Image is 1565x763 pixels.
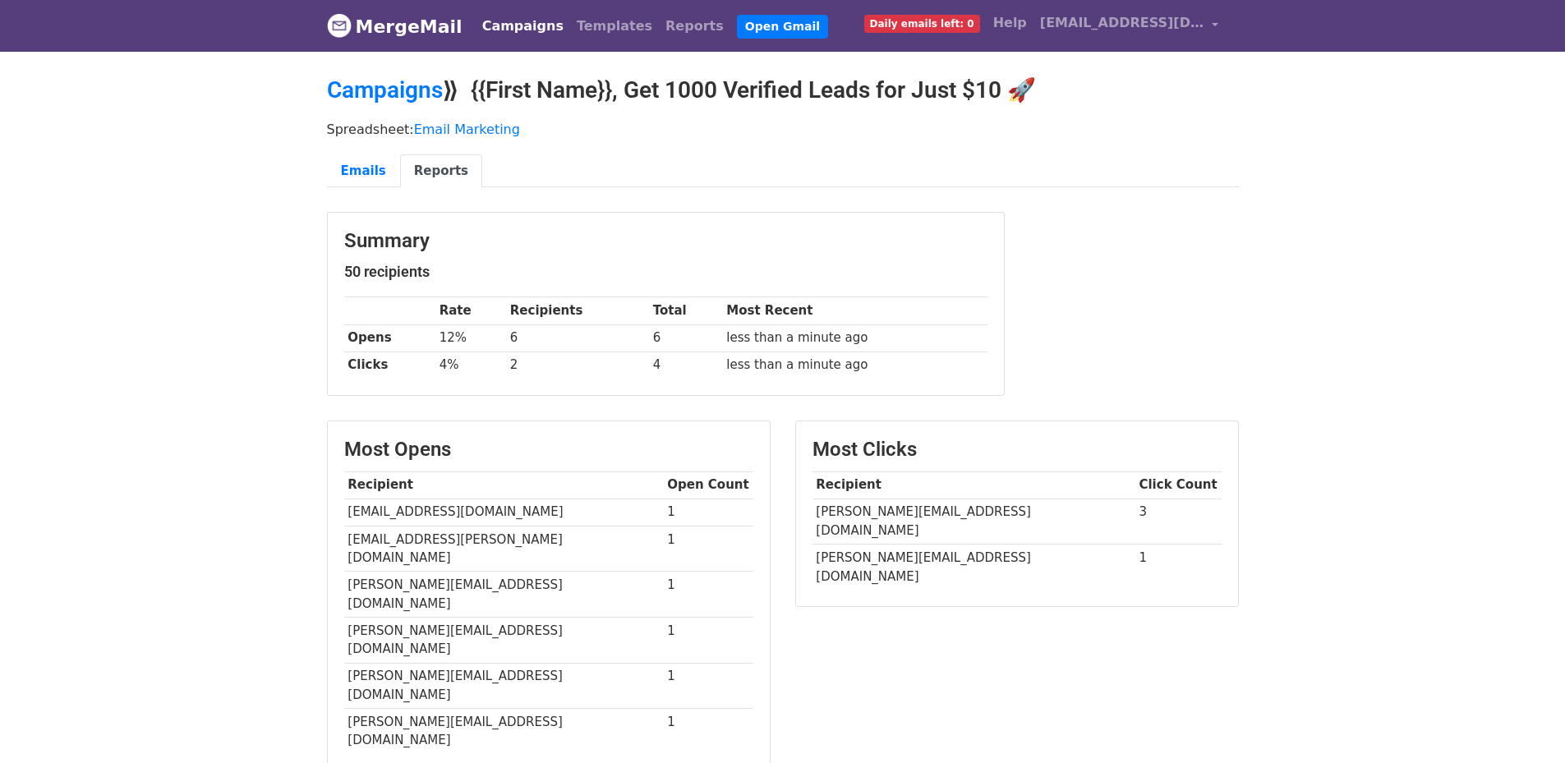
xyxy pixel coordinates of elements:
[722,324,987,352] td: less than a minute ago
[664,526,753,572] td: 1
[649,324,723,352] td: 6
[812,499,1135,545] td: [PERSON_NAME][EMAIL_ADDRESS][DOMAIN_NAME]
[722,297,987,324] th: Most Recent
[722,352,987,379] td: less than a minute ago
[649,297,723,324] th: Total
[737,15,828,39] a: Open Gmail
[1033,7,1226,45] a: [EMAIL_ADDRESS][DOMAIN_NAME]
[344,324,435,352] th: Opens
[344,499,664,526] td: [EMAIL_ADDRESS][DOMAIN_NAME]
[344,438,753,462] h3: Most Opens
[649,352,723,379] td: 4
[506,297,649,324] th: Recipients
[344,663,664,709] td: [PERSON_NAME][EMAIL_ADDRESS][DOMAIN_NAME]
[344,229,987,253] h3: Summary
[1135,471,1222,499] th: Click Count
[344,709,664,754] td: [PERSON_NAME][EMAIL_ADDRESS][DOMAIN_NAME]
[812,471,1135,499] th: Recipient
[506,352,649,379] td: 2
[435,324,506,352] td: 12%
[1135,499,1222,545] td: 3
[1135,545,1222,590] td: 1
[327,76,443,103] a: Campaigns
[858,7,987,39] a: Daily emails left: 0
[435,352,506,379] td: 4%
[664,709,753,754] td: 1
[864,15,980,33] span: Daily emails left: 0
[812,545,1135,590] td: [PERSON_NAME][EMAIL_ADDRESS][DOMAIN_NAME]
[664,499,753,526] td: 1
[344,572,664,618] td: [PERSON_NAME][EMAIL_ADDRESS][DOMAIN_NAME]
[506,324,649,352] td: 6
[570,10,659,43] a: Templates
[664,617,753,663] td: 1
[987,7,1033,39] a: Help
[327,121,1239,138] p: Spreadsheet:
[664,572,753,618] td: 1
[327,154,400,188] a: Emails
[344,471,664,499] th: Recipient
[435,297,506,324] th: Rate
[664,471,753,499] th: Open Count
[400,154,482,188] a: Reports
[664,663,753,709] td: 1
[414,122,520,137] a: Email Marketing
[344,263,987,281] h5: 50 recipients
[344,352,435,379] th: Clicks
[327,9,463,44] a: MergeMail
[1040,13,1204,33] span: [EMAIL_ADDRESS][DOMAIN_NAME]
[327,76,1239,104] h2: ⟫ {{First Name}}, Get 1000 Verified Leads for Just $10 🚀
[476,10,570,43] a: Campaigns
[812,438,1222,462] h3: Most Clicks
[327,13,352,38] img: MergeMail logo
[344,617,664,663] td: [PERSON_NAME][EMAIL_ADDRESS][DOMAIN_NAME]
[344,526,664,572] td: [EMAIL_ADDRESS][PERSON_NAME][DOMAIN_NAME]
[659,10,730,43] a: Reports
